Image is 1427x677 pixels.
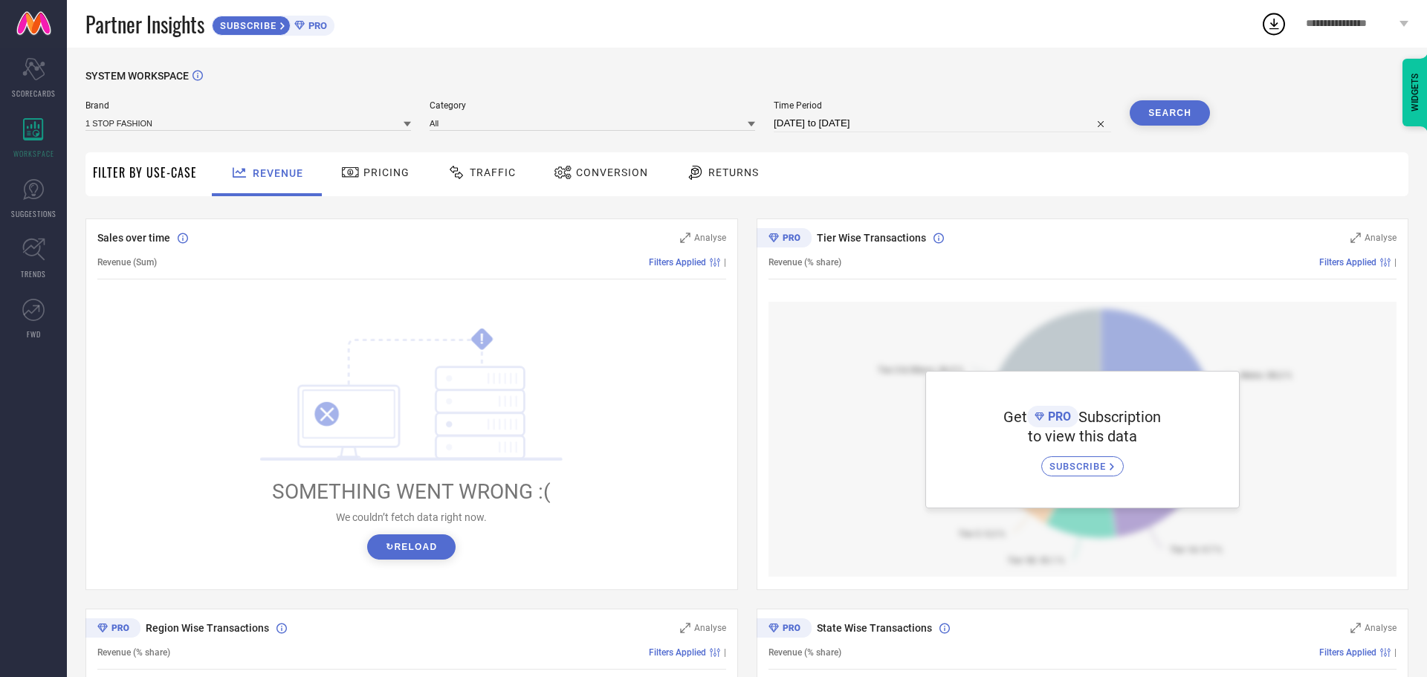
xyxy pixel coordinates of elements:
div: Premium [85,618,140,641]
a: SUBSCRIBEPRO [212,12,334,36]
span: WORKSPACE [13,148,54,159]
span: Pricing [363,166,410,178]
span: to view this data [1028,427,1137,445]
tspan: ! [480,331,484,348]
span: Tier Wise Transactions [817,232,926,244]
span: Filters Applied [649,647,706,658]
span: Conversion [576,166,648,178]
a: SUBSCRIBE [1041,445,1124,476]
span: SYSTEM WORKSPACE [85,70,189,82]
span: FWD [27,328,41,340]
span: SUBSCRIBE [1049,461,1110,472]
span: Analyse [694,233,726,243]
button: ↻Reload [367,534,456,560]
span: Analyse [1365,623,1397,633]
div: Premium [757,618,812,641]
span: We couldn’t fetch data right now. [336,511,487,523]
span: Sales over time [97,232,170,244]
span: | [724,647,726,658]
span: Filter By Use-Case [93,163,197,181]
span: Revenue (% share) [768,647,841,658]
span: Filters Applied [1319,647,1376,658]
input: Select time period [774,114,1111,132]
svg: Zoom [1350,623,1361,633]
span: | [1394,257,1397,268]
div: Premium [757,228,812,250]
span: Revenue (% share) [768,257,841,268]
span: Partner Insights [85,9,204,39]
svg: Zoom [680,233,690,243]
span: SUBSCRIBE [213,20,280,31]
svg: Zoom [680,623,690,633]
span: SOMETHING WENT WRONG :( [272,479,551,504]
span: PRO [305,20,327,31]
svg: Zoom [1350,233,1361,243]
span: Revenue (Sum) [97,257,157,268]
span: PRO [1044,409,1071,424]
span: SCORECARDS [12,88,56,99]
span: State Wise Transactions [817,622,932,634]
span: Analyse [1365,233,1397,243]
span: Get [1003,408,1027,426]
span: Region Wise Transactions [146,622,269,634]
span: Returns [708,166,759,178]
span: Filters Applied [1319,257,1376,268]
button: Search [1130,100,1210,126]
span: | [1394,647,1397,658]
span: Traffic [470,166,516,178]
span: Brand [85,100,411,111]
span: | [724,257,726,268]
span: Time Period [774,100,1111,111]
span: TRENDS [21,268,46,279]
span: Category [430,100,755,111]
span: SUGGESTIONS [11,208,56,219]
span: Analyse [694,623,726,633]
span: Filters Applied [649,257,706,268]
span: Subscription [1078,408,1161,426]
div: Open download list [1261,10,1287,37]
span: Revenue (% share) [97,647,170,658]
span: Revenue [253,167,303,179]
